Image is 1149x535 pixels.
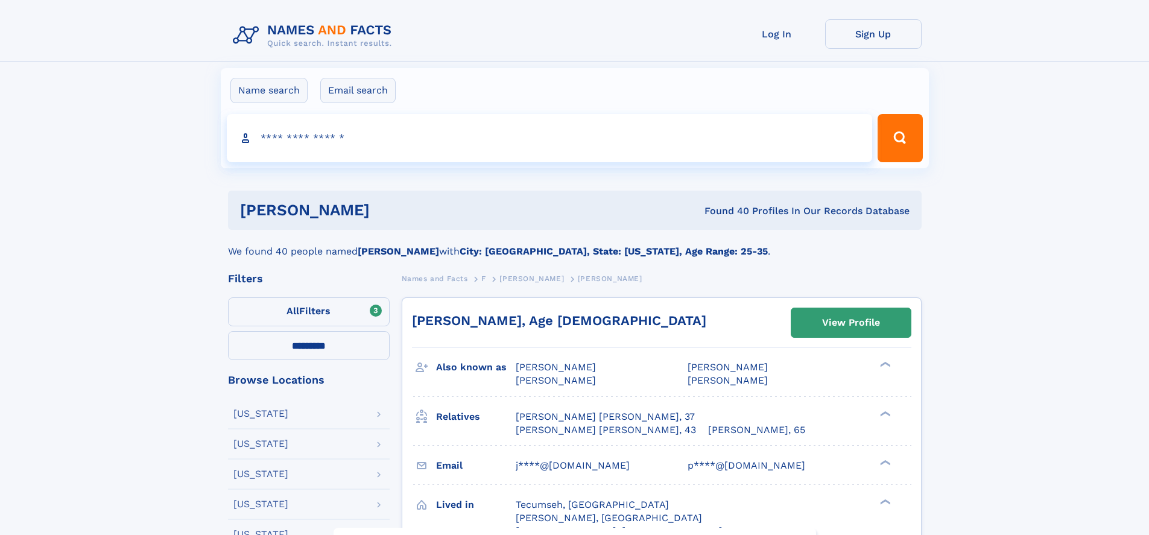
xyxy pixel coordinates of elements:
[233,499,288,509] div: [US_STATE]
[233,469,288,479] div: [US_STATE]
[402,271,468,286] a: Names and Facts
[481,274,486,283] span: F
[358,245,439,257] b: [PERSON_NAME]
[240,203,537,218] h1: [PERSON_NAME]
[436,495,516,515] h3: Lived in
[227,114,873,162] input: search input
[708,423,805,437] a: [PERSON_NAME], 65
[516,423,696,437] a: [PERSON_NAME] [PERSON_NAME], 43
[499,274,564,283] span: [PERSON_NAME]
[286,305,299,317] span: All
[516,410,695,423] a: [PERSON_NAME] [PERSON_NAME], 37
[228,19,402,52] img: Logo Names and Facts
[436,455,516,476] h3: Email
[516,499,669,510] span: Tecumseh, [GEOGRAPHIC_DATA]
[825,19,922,49] a: Sign Up
[460,245,768,257] b: City: [GEOGRAPHIC_DATA], State: [US_STATE], Age Range: 25-35
[228,375,390,385] div: Browse Locations
[481,271,486,286] a: F
[516,512,702,524] span: [PERSON_NAME], [GEOGRAPHIC_DATA]
[878,114,922,162] button: Search Button
[320,78,396,103] label: Email search
[436,357,516,378] h3: Also known as
[578,274,642,283] span: [PERSON_NAME]
[729,19,825,49] a: Log In
[230,78,308,103] label: Name search
[499,271,564,286] a: [PERSON_NAME]
[233,439,288,449] div: [US_STATE]
[822,309,880,337] div: View Profile
[228,273,390,284] div: Filters
[228,230,922,259] div: We found 40 people named with .
[688,361,768,373] span: [PERSON_NAME]
[228,297,390,326] label: Filters
[436,407,516,427] h3: Relatives
[791,308,911,337] a: View Profile
[688,375,768,386] span: [PERSON_NAME]
[412,313,706,328] a: [PERSON_NAME], Age [DEMOGRAPHIC_DATA]
[537,204,910,218] div: Found 40 Profiles In Our Records Database
[877,498,891,505] div: ❯
[877,361,891,369] div: ❯
[877,458,891,466] div: ❯
[877,410,891,417] div: ❯
[233,409,288,419] div: [US_STATE]
[516,375,596,386] span: [PERSON_NAME]
[516,361,596,373] span: [PERSON_NAME]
